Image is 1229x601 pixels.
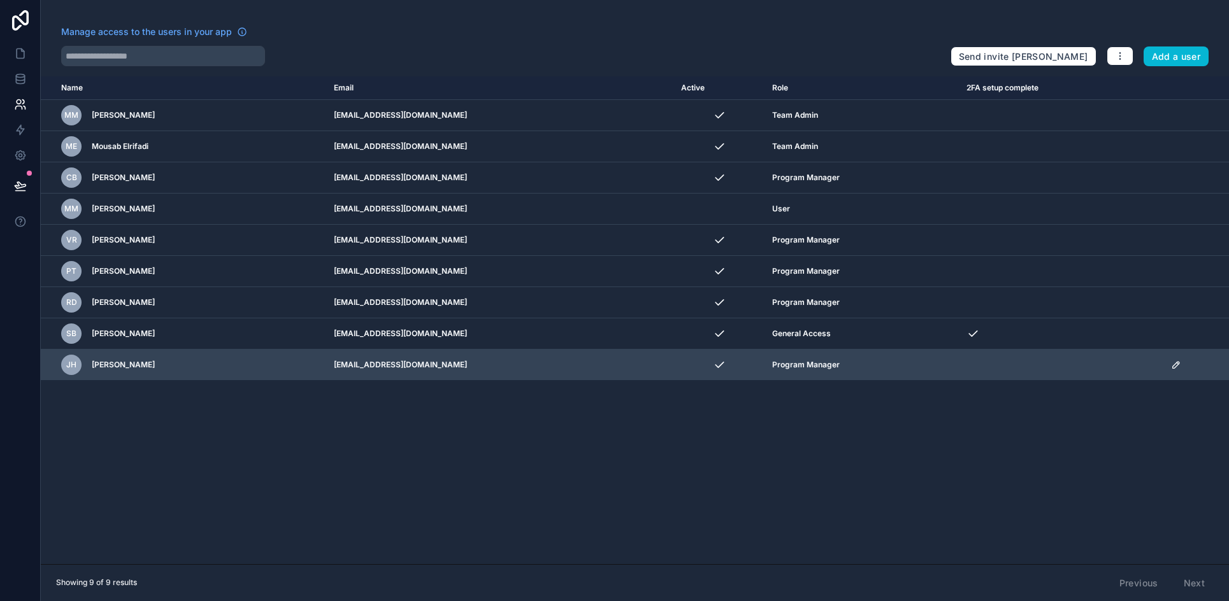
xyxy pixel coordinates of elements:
[41,76,1229,564] div: scrollable content
[772,266,840,276] span: Program Manager
[41,76,326,100] th: Name
[326,131,674,162] td: [EMAIL_ADDRESS][DOMAIN_NAME]
[772,235,840,245] span: Program Manager
[92,297,155,308] span: [PERSON_NAME]
[66,235,77,245] span: VR
[64,110,78,120] span: MM
[326,225,674,256] td: [EMAIL_ADDRESS][DOMAIN_NAME]
[772,360,840,370] span: Program Manager
[64,204,78,214] span: MM
[92,235,155,245] span: [PERSON_NAME]
[772,329,831,339] span: General Access
[1144,46,1209,67] button: Add a user
[772,204,790,214] span: User
[66,329,76,339] span: SB
[92,204,155,214] span: [PERSON_NAME]
[765,76,959,100] th: Role
[92,266,155,276] span: [PERSON_NAME]
[92,141,148,152] span: Mousab Elrifadi
[959,76,1163,100] th: 2FA setup complete
[772,173,840,183] span: Program Manager
[66,297,77,308] span: RD
[772,110,818,120] span: Team Admin
[772,141,818,152] span: Team Admin
[326,256,674,287] td: [EMAIL_ADDRESS][DOMAIN_NAME]
[326,350,674,381] td: [EMAIL_ADDRESS][DOMAIN_NAME]
[66,173,77,183] span: CB
[66,266,76,276] span: PT
[92,329,155,339] span: [PERSON_NAME]
[66,360,76,370] span: JH
[326,100,674,131] td: [EMAIL_ADDRESS][DOMAIN_NAME]
[326,76,674,100] th: Email
[326,318,674,350] td: [EMAIL_ADDRESS][DOMAIN_NAME]
[326,287,674,318] td: [EMAIL_ADDRESS][DOMAIN_NAME]
[673,76,765,100] th: Active
[951,46,1096,67] button: Send invite [PERSON_NAME]
[326,162,674,194] td: [EMAIL_ADDRESS][DOMAIN_NAME]
[326,194,674,225] td: [EMAIL_ADDRESS][DOMAIN_NAME]
[772,297,840,308] span: Program Manager
[92,173,155,183] span: [PERSON_NAME]
[92,110,155,120] span: [PERSON_NAME]
[61,25,232,38] span: Manage access to the users in your app
[92,360,155,370] span: [PERSON_NAME]
[56,577,137,588] span: Showing 9 of 9 results
[66,141,77,152] span: ME
[61,25,247,38] a: Manage access to the users in your app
